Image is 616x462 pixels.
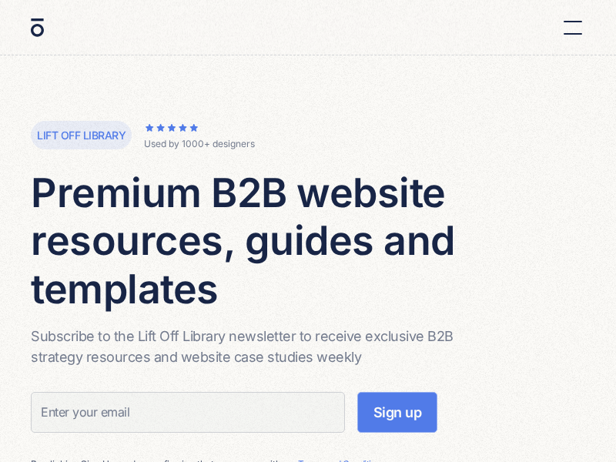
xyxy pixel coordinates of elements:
a: home [31,18,44,38]
p: Subscribe to the Lift Off Library newsletter to receive exclusive B2B strategy resources and webs... [31,326,499,367]
div: Used by 1000+ designers [144,137,255,151]
div: menu [554,9,585,46]
p: Lift off library [37,127,126,143]
input: Sign up [357,392,438,433]
form: Subscribe Form [31,392,437,445]
input: Enter your email [31,392,345,433]
h1: Premium B2B website resources, guides and templates [31,169,499,313]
